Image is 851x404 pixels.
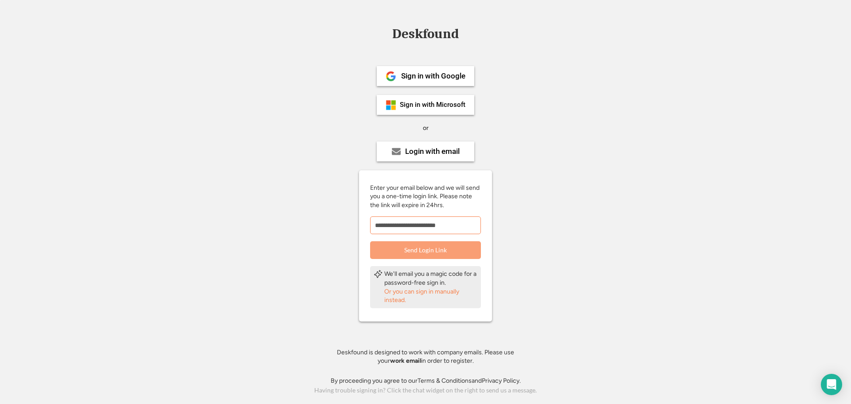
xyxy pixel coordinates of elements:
[370,184,481,210] div: Enter your email below and we will send you a one-time login link. Please note the link will expi...
[418,377,472,384] a: Terms & Conditions
[405,148,460,155] div: Login with email
[482,377,521,384] a: Privacy Policy.
[326,348,525,365] div: Deskfound is designed to work with company emails. Please use your in order to register.
[423,124,429,133] div: or
[384,270,477,287] div: We'll email you a magic code for a password-free sign in.
[388,27,463,41] div: Deskfound
[390,357,421,365] strong: work email
[401,72,465,80] div: Sign in with Google
[400,102,465,108] div: Sign in with Microsoft
[384,287,477,305] div: Or you can sign in manually instead.
[386,71,396,82] img: 1024px-Google__G__Logo.svg.png
[331,377,521,385] div: By proceeding you agree to our and
[821,374,842,395] div: Open Intercom Messenger
[370,241,481,259] button: Send Login Link
[386,100,396,110] img: ms-symbollockup_mssymbol_19.png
